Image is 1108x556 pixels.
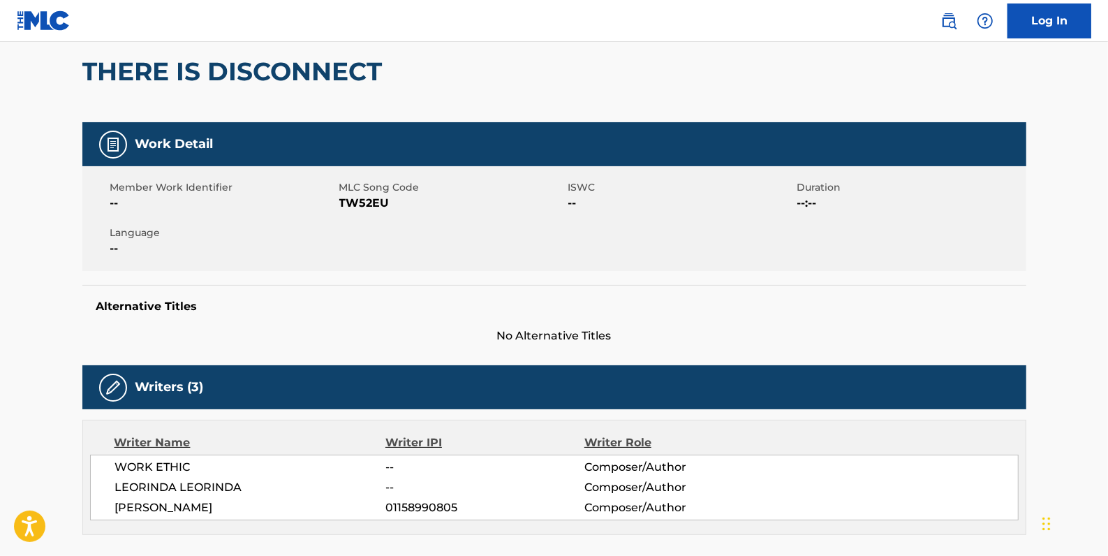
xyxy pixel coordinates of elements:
[110,195,336,212] span: --
[584,434,765,451] div: Writer Role
[105,379,121,396] img: Writers
[568,195,794,212] span: --
[17,10,71,31] img: MLC Logo
[115,459,386,476] span: WORK ETHIC
[385,459,584,476] span: --
[1038,489,1108,556] iframe: Chat Widget
[339,195,565,212] span: TW52EU
[584,499,765,516] span: Composer/Author
[1007,3,1091,38] a: Log In
[110,226,336,240] span: Language
[935,7,963,35] a: Public Search
[110,180,336,195] span: Member Work Identifier
[584,459,765,476] span: Composer/Author
[110,240,336,257] span: --
[971,7,999,35] div: Help
[339,180,565,195] span: MLC Song Code
[96,300,1012,314] h5: Alternative Titles
[135,136,214,152] h5: Work Detail
[385,479,584,496] span: --
[115,499,386,516] span: [PERSON_NAME]
[385,499,584,516] span: 01158990805
[797,180,1023,195] span: Duration
[584,479,765,496] span: Composer/Author
[385,434,584,451] div: Writer IPI
[105,136,121,153] img: Work Detail
[1042,503,1051,545] div: Drag
[135,379,204,395] h5: Writers (3)
[797,195,1023,212] span: --:--
[977,13,993,29] img: help
[115,434,386,451] div: Writer Name
[115,479,386,496] span: LEORINDA LEORINDA
[82,56,390,87] h2: THERE IS DISCONNECT
[568,180,794,195] span: ISWC
[940,13,957,29] img: search
[82,328,1026,344] span: No Alternative Titles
